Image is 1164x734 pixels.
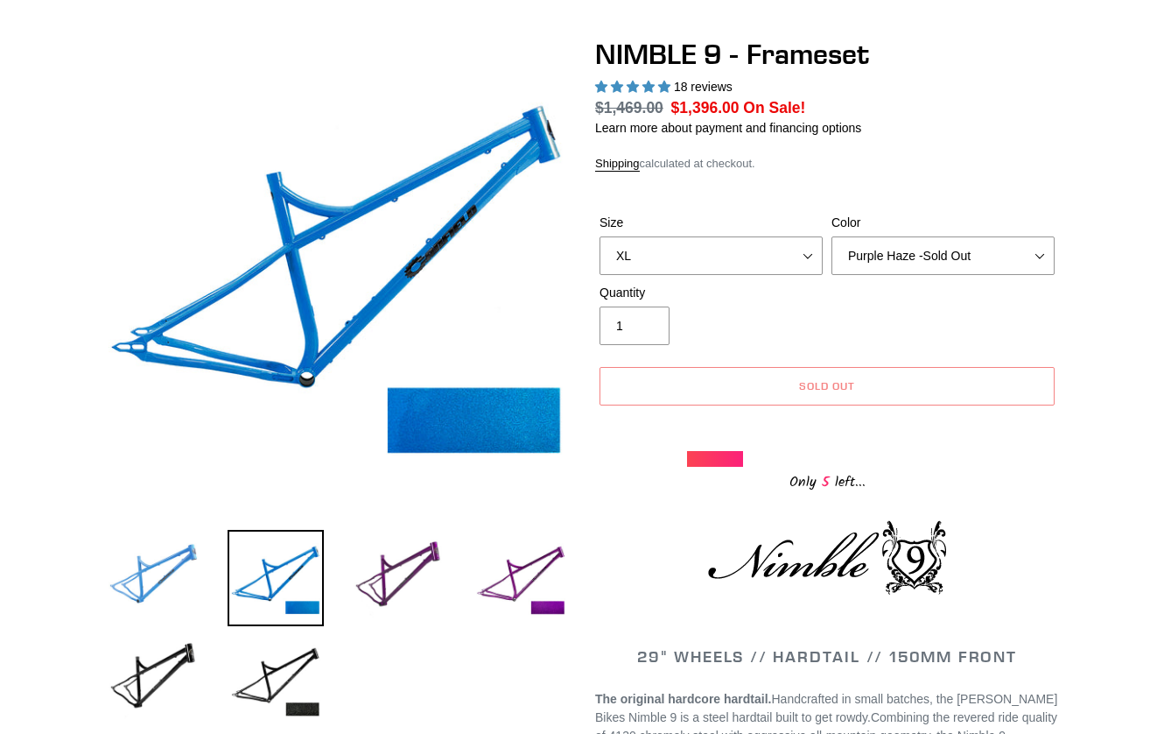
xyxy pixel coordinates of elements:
span: $1,396.00 [671,99,740,116]
img: Load image into Gallery viewer, NIMBLE 9 - Frameset [228,632,324,728]
label: Color [831,214,1055,232]
img: Load image into Gallery viewer, NIMBLE 9 - Frameset [350,530,446,626]
a: Shipping [595,157,640,172]
strong: The original hardcore hardtail. [595,692,771,706]
button: Sold out [600,367,1055,406]
span: On Sale! [743,96,805,119]
span: 29" WHEELS // HARDTAIL // 150MM FRONT [637,646,1017,667]
div: calculated at checkout. [595,155,1059,173]
label: Size [600,214,823,232]
span: 5 [817,471,835,493]
span: 18 reviews [674,80,733,94]
a: Learn more about payment and financing options [595,121,861,135]
label: Quantity [600,284,823,302]
img: Load image into Gallery viewer, NIMBLE 9 - Frameset [105,632,201,728]
span: Handcrafted in small batches, the [PERSON_NAME] Bikes Nimble 9 is a steel hardtail built to get r... [595,692,1057,724]
span: 4.89 stars [595,80,674,94]
span: Sold out [799,379,855,392]
img: Load image into Gallery viewer, NIMBLE 9 - Frameset [105,530,201,626]
div: Only left... [687,467,967,494]
h1: NIMBLE 9 - Frameset [595,38,1059,71]
img: Load image into Gallery viewer, NIMBLE 9 - Frameset [473,530,569,626]
img: Load image into Gallery viewer, NIMBLE 9 - Frameset [228,530,324,626]
s: $1,469.00 [595,99,663,116]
